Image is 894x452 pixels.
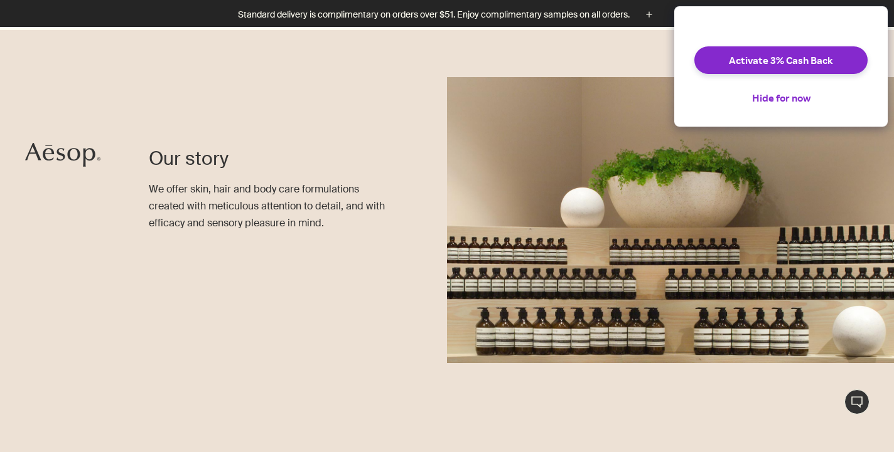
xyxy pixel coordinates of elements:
img: Aesop products on shelf below a pot plant. [447,77,894,363]
button: Live Assistance [844,389,870,414]
svg: Aesop [25,142,100,167]
p: We offer skin, hair and body care formulations created with meticulous attention to detail, and w... [149,181,397,232]
h1: Our story [149,146,397,171]
a: Aesop [22,139,104,174]
button: Standard delivery is complimentary on orders over $51. Enjoy complimentary samples on all orders. [238,8,656,22]
p: Standard delivery is complimentary on orders over $51. Enjoy complimentary samples on all orders. [238,8,630,21]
